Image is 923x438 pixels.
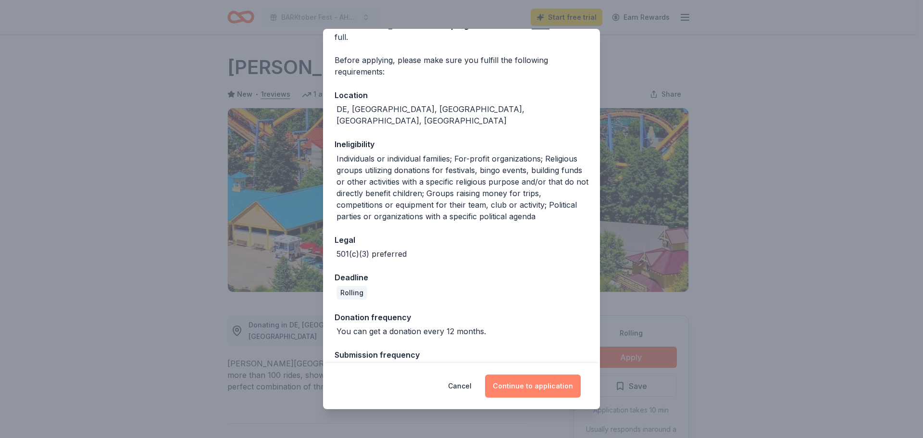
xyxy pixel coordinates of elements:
[335,138,588,150] div: Ineligibility
[337,103,588,126] div: DE, [GEOGRAPHIC_DATA], [GEOGRAPHIC_DATA], [GEOGRAPHIC_DATA], [GEOGRAPHIC_DATA]
[337,325,486,337] div: You can get a donation every 12 months.
[335,54,588,77] div: Before applying, please make sure you fulfill the following requirements:
[335,349,588,361] div: Submission frequency
[335,234,588,246] div: Legal
[337,286,367,300] div: Rolling
[335,311,588,324] div: Donation frequency
[335,89,588,101] div: Location
[335,271,588,284] div: Deadline
[337,153,588,222] div: Individuals or individual families; For-profit organizations; Religious groups utilizing donation...
[337,248,407,260] div: 501(c)(3) preferred
[485,375,581,398] button: Continue to application
[448,375,472,398] button: Cancel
